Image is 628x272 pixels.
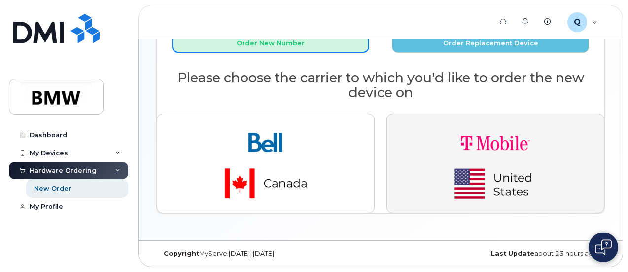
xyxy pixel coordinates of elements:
button: Order Replacement Device [392,35,589,53]
img: bell-18aeeabaf521bd2b78f928a02ee3b89e57356879d39bd386a17a7cccf8069aed.png [197,122,335,205]
img: Open chat [595,239,612,255]
span: Q [574,16,581,28]
strong: Last Update [491,250,534,257]
div: MyServe [DATE]–[DATE] [156,250,306,258]
div: about 23 hours ago [455,250,605,258]
h2: Please choose the carrier to which you'd like to order the new device on [157,71,604,100]
strong: Copyright [164,250,199,257]
button: Order New Number [172,35,369,53]
img: t-mobile-78392d334a420d5b7f0e63d4fa81f6287a21d394dc80d677554bb55bbab1186f.png [426,122,564,205]
div: QTC7500 [560,12,604,32]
